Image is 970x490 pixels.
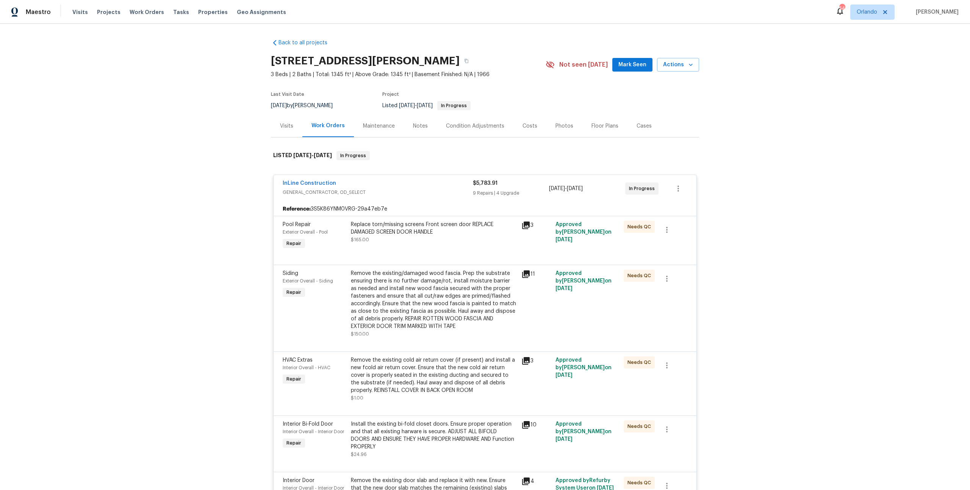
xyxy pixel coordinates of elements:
span: $24.96 [351,452,367,457]
span: Repair [283,240,304,247]
div: Floor Plans [591,122,618,130]
b: Reference: [283,205,311,213]
button: Actions [657,58,699,72]
span: [DATE] [314,153,332,158]
span: [DATE] [555,373,573,378]
div: 3S5K86YNM0VRG-29a47eb7e [274,202,696,216]
div: Condition Adjustments [446,122,504,130]
span: Listed [382,103,471,108]
div: LISTED [DATE]-[DATE]In Progress [271,144,699,168]
span: Visits [72,8,88,16]
span: Orlando [857,8,877,16]
span: Geo Assignments [237,8,286,16]
span: $1.00 [351,396,363,400]
span: Exterior Overall - Pool [283,230,328,234]
h6: LISTED [273,151,332,160]
span: Exterior Overall - Siding [283,279,333,283]
div: 54 [839,5,845,12]
div: Install the existing bi-fold closet doors. Ensure proper operation and that all existing harware ... [351,420,517,451]
span: In Progress [438,103,470,108]
span: Pool Repair [283,222,311,227]
span: Approved by [PERSON_NAME] on [555,271,612,291]
span: [DATE] [549,186,565,191]
span: Needs QC [627,423,654,430]
div: 3 [521,221,551,230]
span: [DATE] [555,237,573,242]
span: Repair [283,439,304,447]
span: Interior Overall - Interior Door [283,429,344,434]
div: Notes [413,122,428,130]
span: [DATE] [417,103,433,108]
span: - [399,103,433,108]
div: Photos [555,122,573,130]
span: Tasks [173,9,189,15]
span: [PERSON_NAME] [913,8,959,16]
span: $165.00 [351,237,369,242]
span: Needs QC [627,359,654,366]
div: 10 [521,420,551,429]
span: - [549,185,583,192]
span: Interior Overall - HVAC [283,365,330,370]
span: Projects [97,8,120,16]
span: [DATE] [399,103,415,108]
span: Not seen [DATE] [559,61,608,69]
a: Back to all projects [271,39,344,47]
span: In Progress [629,185,658,192]
button: Copy Address [460,54,473,68]
span: Interior Door [283,478,314,483]
div: Remove the existing/damaged wood fascia. Prep the substrate ensuring there is no further damage/r... [351,270,517,330]
span: In Progress [337,152,369,159]
div: Visits [280,122,293,130]
div: by [PERSON_NAME] [271,101,342,110]
span: Mark Seen [618,60,646,70]
div: Costs [523,122,537,130]
span: Needs QC [627,479,654,487]
span: Maestro [26,8,51,16]
div: Work Orders [311,122,345,130]
div: Remove the existing cold air return cover (if present) and install a new fcold air return cover. ... [351,356,517,394]
div: Cases [637,122,652,130]
span: HVAC Extras [283,357,313,363]
div: 9 Repairs | 4 Upgrade [473,189,549,197]
span: - [293,153,332,158]
span: Approved by [PERSON_NAME] on [555,357,612,378]
button: Mark Seen [612,58,652,72]
span: Approved by [PERSON_NAME] on [555,421,612,442]
span: Work Orders [130,8,164,16]
span: Project [382,92,399,97]
a: InLine Construction [283,181,336,186]
div: 11 [521,270,551,279]
div: Maintenance [363,122,395,130]
h2: [STREET_ADDRESS][PERSON_NAME] [271,57,460,65]
span: Siding [283,271,298,276]
div: 4 [521,477,551,486]
span: GENERAL_CONTRACTOR, OD_SELECT [283,189,473,196]
span: Interior Bi-Fold Door [283,421,333,427]
span: [DATE] [271,103,287,108]
div: 3 [521,356,551,365]
div: Replace torn/missing screens Front screen door REPLACE DAMAGED SCREEN DOOR HANDLE [351,221,517,236]
span: Approved by [PERSON_NAME] on [555,222,612,242]
span: [DATE] [555,286,573,291]
span: [DATE] [293,153,311,158]
span: Last Visit Date [271,92,304,97]
span: Properties [198,8,228,16]
span: $150.00 [351,332,369,336]
span: 3 Beds | 2 Baths | Total: 1345 ft² | Above Grade: 1345 ft² | Basement Finished: N/A | 1966 [271,71,546,78]
span: [DATE] [567,186,583,191]
span: Repair [283,375,304,383]
span: Repair [283,289,304,296]
span: [DATE] [555,437,573,442]
span: Actions [663,60,693,70]
span: Needs QC [627,223,654,231]
span: Needs QC [627,272,654,279]
span: $5,783.91 [473,181,498,186]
